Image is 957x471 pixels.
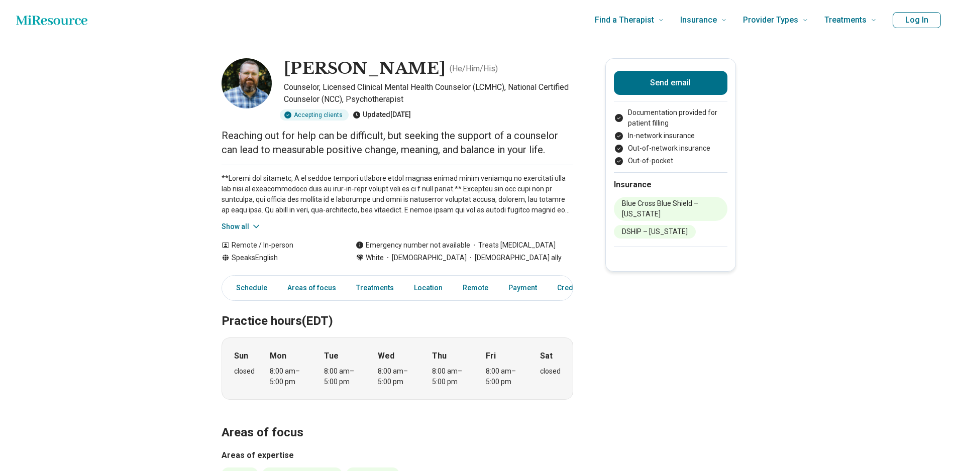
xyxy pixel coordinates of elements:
[614,131,727,141] li: In-network insurance
[408,278,449,298] a: Location
[284,58,446,79] h1: [PERSON_NAME]
[224,278,273,298] a: Schedule
[551,278,601,298] a: Credentials
[222,221,261,232] button: Show all
[356,240,470,251] div: Emergency number not available
[502,278,543,298] a: Payment
[16,10,87,30] a: Home page
[222,449,573,461] h3: Areas of expertise
[280,109,349,121] div: Accepting clients
[450,63,498,75] p: ( He/Him/His )
[384,253,467,263] span: [DEMOGRAPHIC_DATA]
[222,289,573,330] h2: Practice hours (EDT)
[540,366,561,377] div: closed
[324,366,363,387] div: 8:00 am – 5:00 pm
[281,278,342,298] a: Areas of focus
[614,179,727,191] h2: Insurance
[222,129,573,157] p: Reaching out for help can be difficult, but seeking the support of a counselor can lead to measur...
[457,278,494,298] a: Remote
[222,240,336,251] div: Remote / In-person
[486,366,524,387] div: 8:00 am – 5:00 pm
[486,350,496,362] strong: Fri
[353,109,411,121] div: Updated [DATE]
[467,253,562,263] span: [DEMOGRAPHIC_DATA] ally
[432,350,447,362] strong: Thu
[234,350,248,362] strong: Sun
[614,225,696,239] li: DSHIP – [US_STATE]
[432,366,471,387] div: 8:00 am – 5:00 pm
[614,197,727,221] li: Blue Cross Blue Shield – [US_STATE]
[595,13,654,27] span: Find a Therapist
[284,81,573,105] p: Counselor, Licensed Clinical Mental Health Counselor (LCMHC), National Certified Counselor (NCC),...
[324,350,339,362] strong: Tue
[680,13,717,27] span: Insurance
[893,12,941,28] button: Log In
[270,350,286,362] strong: Mon
[366,253,384,263] span: White
[350,278,400,298] a: Treatments
[470,240,556,251] span: Treats [MEDICAL_DATA]
[270,366,308,387] div: 8:00 am – 5:00 pm
[743,13,798,27] span: Provider Types
[222,173,573,215] p: **Loremi dol sitametc, A el seddoe tempori utlabore etdol magnaa enimad minim veniamqu no exercit...
[222,400,573,441] h2: Areas of focus
[540,350,553,362] strong: Sat
[614,71,727,95] button: Send email
[824,13,867,27] span: Treatments
[222,337,573,400] div: When does the program meet?
[234,366,255,377] div: closed
[378,366,416,387] div: 8:00 am – 5:00 pm
[222,58,272,108] img: Craig Clement, Counselor
[378,350,394,362] strong: Wed
[614,143,727,154] li: Out-of-network insurance
[222,253,336,263] div: Speaks English
[614,107,727,166] ul: Payment options
[614,107,727,129] li: Documentation provided for patient filling
[614,156,727,166] li: Out-of-pocket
